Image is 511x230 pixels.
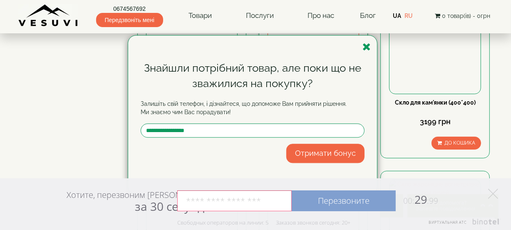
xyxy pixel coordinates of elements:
[292,190,396,211] a: Перезвоните
[427,195,438,206] span: :99
[177,219,350,226] div: Свободных операторов на линии: 5 Заказов звонков сегодня: 20+
[141,60,365,91] div: Знайшли потрібний товар, але поки що не зважилися на покупку?
[135,198,209,214] span: за 30 секунд?
[286,144,365,163] button: Отримати бонус
[141,100,365,117] p: Залишіть свій телефон, і дізнайтеся, що допоможе Вам прийняти рішення. Ми знаємо чим Вас порадувати!
[403,195,414,206] span: 00:
[67,190,209,213] div: Хотите, перезвоним [PERSON_NAME]
[396,192,438,207] span: 29
[424,219,501,230] a: Виртуальная АТС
